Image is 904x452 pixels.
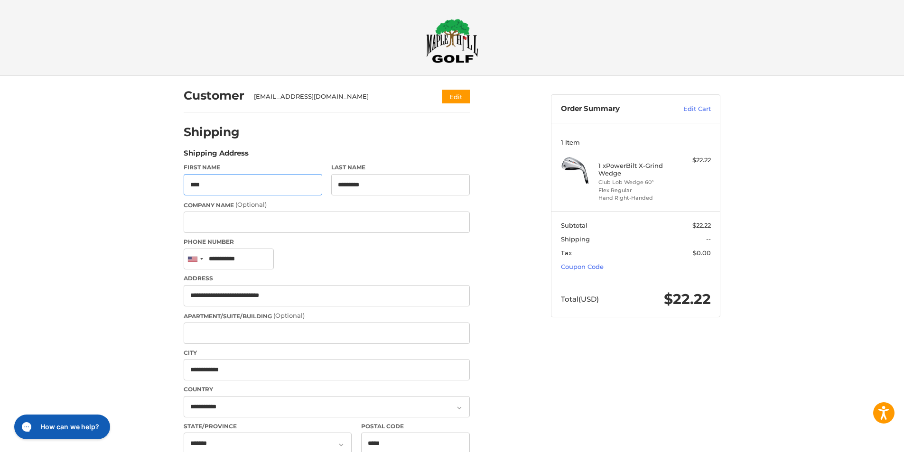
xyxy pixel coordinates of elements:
[693,249,711,257] span: $0.00
[664,290,711,308] span: $22.22
[561,235,590,243] span: Shipping
[826,426,904,452] iframe: Google Customer Reviews
[235,201,267,208] small: (Optional)
[273,312,305,319] small: (Optional)
[184,88,244,103] h2: Customer
[184,148,249,163] legend: Shipping Address
[561,138,711,146] h3: 1 Item
[184,249,206,269] div: United States: +1
[184,163,322,172] label: First Name
[426,18,478,63] img: Maple Hill Golf
[561,249,572,257] span: Tax
[331,163,470,172] label: Last Name
[561,295,599,304] span: Total (USD)
[598,194,671,202] li: Hand Right-Handed
[184,422,352,431] label: State/Province
[561,104,663,114] h3: Order Summary
[184,349,470,357] label: City
[598,162,671,177] h4: 1 x PowerBilt X-Grind Wedge
[9,411,113,443] iframe: Gorgias live chat messenger
[184,200,470,210] label: Company Name
[184,125,240,139] h2: Shipping
[598,186,671,194] li: Flex Regular
[361,422,470,431] label: Postal Code
[184,274,470,283] label: Address
[706,235,711,243] span: --
[184,238,470,246] label: Phone Number
[254,92,424,101] div: [EMAIL_ADDRESS][DOMAIN_NAME]
[561,221,587,229] span: Subtotal
[184,385,470,394] label: Country
[692,221,711,229] span: $22.22
[561,263,604,270] a: Coupon Code
[663,104,711,114] a: Edit Cart
[184,311,470,321] label: Apartment/Suite/Building
[442,90,470,103] button: Edit
[598,178,671,186] li: Club Lob Wedge 60°
[673,156,711,165] div: $22.22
